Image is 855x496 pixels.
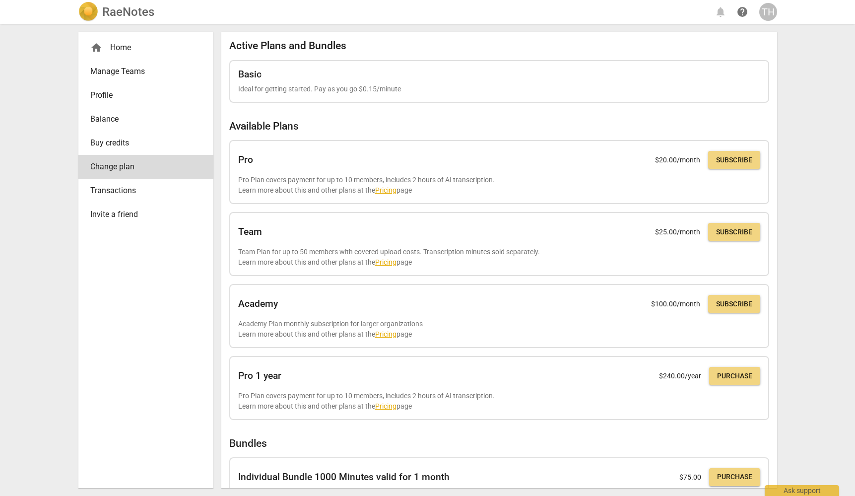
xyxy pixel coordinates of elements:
p: $ 75.00 [679,472,701,483]
h2: Bundles [229,437,769,450]
div: Home [78,36,213,60]
p: Team Plan for up to 50 members with covered upload costs. Transcription minutes sold separately. ... [238,247,760,267]
p: $ 100.00 /month [651,299,700,309]
h2: Active Plans and Bundles [229,40,769,52]
h2: Basic [238,69,262,80]
h2: Academy [238,298,278,309]
span: home [90,42,102,54]
a: Pricing [375,186,396,194]
span: Profile [90,89,194,101]
h2: Team [238,226,262,237]
h2: Pro [238,154,253,165]
p: Pro Plan covers payment for up to 10 members, includes 2 hours of AI transcription. Learn more ab... [238,175,760,195]
a: Pricing [375,330,396,338]
button: Purchase [709,367,760,385]
a: Buy credits [78,131,213,155]
h2: RaeNotes [102,5,154,19]
p: Academy Plan monthly subscription for larger organizations Learn more about this and other plans ... [238,319,760,339]
span: Buy credits [90,137,194,149]
span: Balance [90,113,194,125]
a: Profile [78,83,213,107]
a: LogoRaeNotes [78,2,154,22]
a: Transactions [78,179,213,203]
span: Manage Teams [90,66,194,77]
span: Invite a friend [90,209,194,220]
p: $ 25.00 /month [655,227,700,237]
span: Purchase [717,472,752,482]
p: $ 240.00 /year [659,371,701,381]
a: Manage Teams [78,60,213,83]
span: Subscribe [716,227,752,237]
button: TH [759,3,777,21]
a: Pricing [375,258,396,266]
button: Purchase [709,468,760,486]
div: Ask support [765,485,839,496]
span: help [736,6,748,18]
div: Home [90,42,194,54]
a: Help [733,3,751,21]
h2: Individual Bundle 1000 Minutes valid for 1 month [238,472,450,483]
button: Subscribe [708,295,760,313]
a: Change plan [78,155,213,179]
p: $ 20.00 /month [655,155,700,165]
span: Subscribe [716,155,752,165]
p: Pro Plan covers payment for up to 10 members, includes 2 hours of AI transcription. Learn more ab... [238,391,760,411]
span: Transactions [90,185,194,197]
button: Subscribe [708,151,760,169]
a: Balance [78,107,213,131]
img: Logo [78,2,98,22]
p: Ideal for getting started. Pay as you go $0.15/minute [238,84,760,94]
button: Subscribe [708,223,760,241]
h2: Pro 1 year [238,370,281,381]
span: Purchase [717,371,752,381]
span: Change plan [90,161,194,173]
a: Pricing [375,402,396,410]
h2: Available Plans [229,120,769,133]
span: Subscribe [716,299,752,309]
a: Invite a friend [78,203,213,226]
